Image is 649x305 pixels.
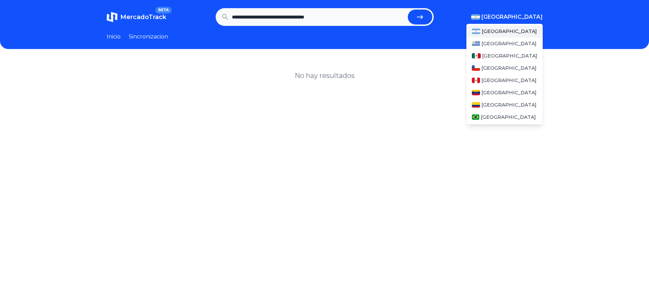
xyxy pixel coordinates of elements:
[466,50,543,62] a: Mexico[GEOGRAPHIC_DATA]
[482,52,537,59] span: [GEOGRAPHIC_DATA]
[472,90,480,95] img: Venezuela
[481,77,537,84] span: [GEOGRAPHIC_DATA]
[466,74,543,86] a: Peru[GEOGRAPHIC_DATA]
[295,71,355,80] h1: No hay resultados
[482,28,537,35] span: [GEOGRAPHIC_DATA]
[466,99,543,111] a: Colombia[GEOGRAPHIC_DATA]
[481,40,537,47] span: [GEOGRAPHIC_DATA]
[472,78,480,83] img: Peru
[155,7,171,14] span: BETA
[481,101,537,108] span: [GEOGRAPHIC_DATA]
[466,111,543,123] a: Brasil[GEOGRAPHIC_DATA]
[481,13,543,21] span: [GEOGRAPHIC_DATA]
[466,37,543,50] a: Uruguay[GEOGRAPHIC_DATA]
[472,53,481,59] img: Mexico
[472,41,480,46] img: Uruguay
[107,12,166,22] a: MercadoTrackBETA
[120,13,166,21] span: MercadoTrack
[472,29,481,34] img: Argentina
[471,13,543,21] button: [GEOGRAPHIC_DATA]
[129,33,168,41] a: Sincronizacion
[107,33,121,41] a: Inicio
[472,114,480,120] img: Brasil
[466,25,543,37] a: Argentina[GEOGRAPHIC_DATA]
[107,12,118,22] img: MercadoTrack
[466,86,543,99] a: Venezuela[GEOGRAPHIC_DATA]
[472,102,480,108] img: Colombia
[481,114,536,121] span: [GEOGRAPHIC_DATA]
[471,14,480,20] img: Argentina
[481,89,537,96] span: [GEOGRAPHIC_DATA]
[481,65,537,71] span: [GEOGRAPHIC_DATA]
[466,62,543,74] a: Chile[GEOGRAPHIC_DATA]
[472,65,480,71] img: Chile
